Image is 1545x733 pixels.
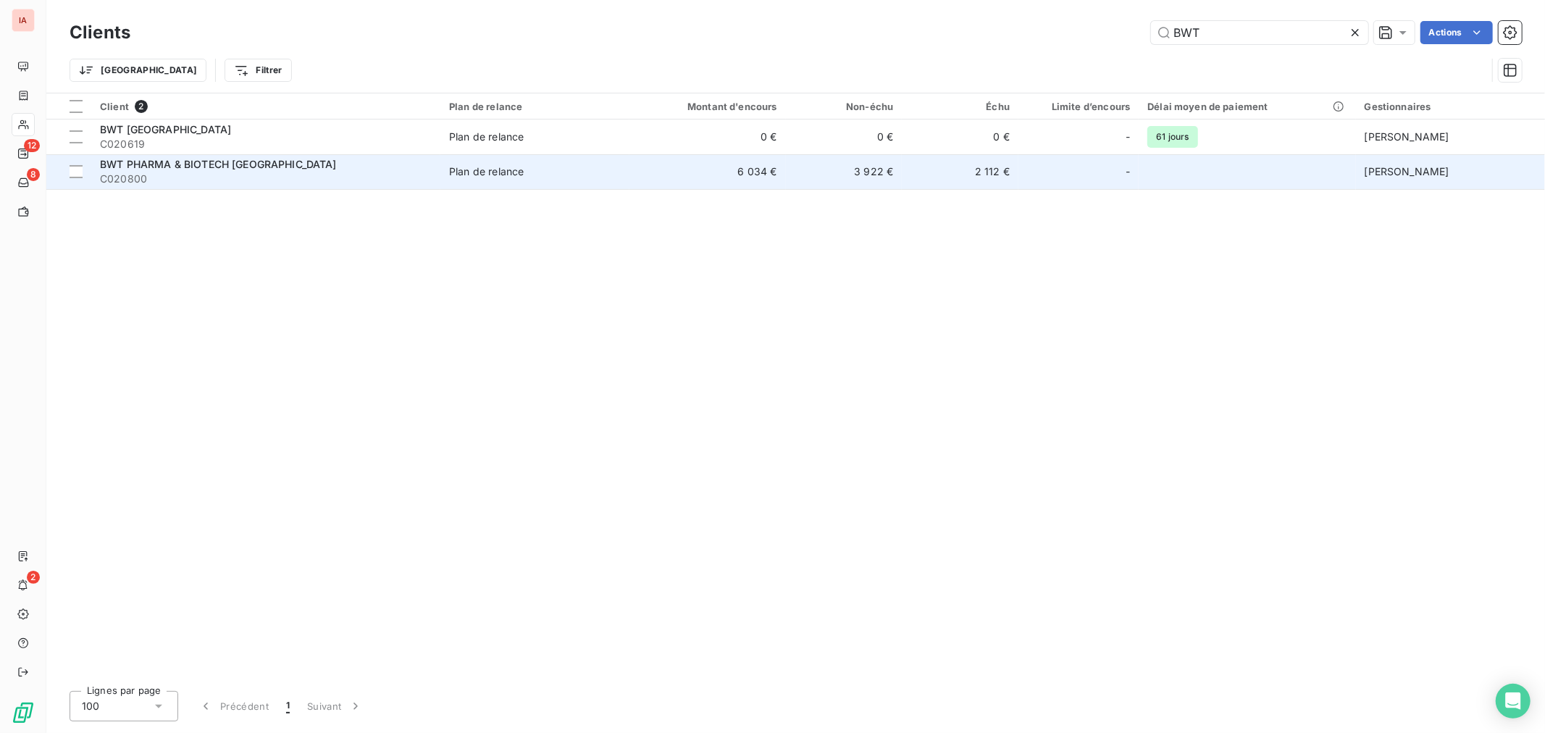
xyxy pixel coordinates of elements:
[629,154,785,189] td: 6 034 €
[1365,165,1449,177] span: [PERSON_NAME]
[277,691,298,721] button: 1
[135,100,148,113] span: 2
[100,172,432,186] span: C020800
[1496,684,1531,719] div: Open Intercom Messenger
[286,699,290,713] span: 1
[298,691,372,721] button: Suivant
[902,154,1018,189] td: 2 112 €
[1420,21,1493,44] button: Actions
[100,101,129,112] span: Client
[795,101,894,112] div: Non-échu
[449,164,524,179] div: Plan de relance
[27,168,40,181] span: 8
[449,130,524,144] div: Plan de relance
[82,699,99,713] span: 100
[1147,126,1197,148] span: 61 jours
[910,101,1010,112] div: Échu
[786,154,903,189] td: 3 922 €
[1126,164,1130,179] span: -
[786,120,903,154] td: 0 €
[12,9,35,32] div: IA
[1151,21,1368,44] input: Rechercher
[70,59,206,82] button: [GEOGRAPHIC_DATA]
[100,158,337,170] span: BWT PHARMA & BIOTECH [GEOGRAPHIC_DATA]
[1365,101,1536,112] div: Gestionnaires
[638,101,776,112] div: Montant d'encours
[1147,101,1347,112] div: Délai moyen de paiement
[1126,130,1130,144] span: -
[1365,130,1449,143] span: [PERSON_NAME]
[225,59,291,82] button: Filtrer
[100,137,432,151] span: C020619
[629,120,785,154] td: 0 €
[1027,101,1130,112] div: Limite d’encours
[24,139,40,152] span: 12
[70,20,130,46] h3: Clients
[902,120,1018,154] td: 0 €
[190,691,277,721] button: Précédent
[449,101,621,112] div: Plan de relance
[27,571,40,584] span: 2
[12,701,35,724] img: Logo LeanPay
[100,123,231,135] span: BWT [GEOGRAPHIC_DATA]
